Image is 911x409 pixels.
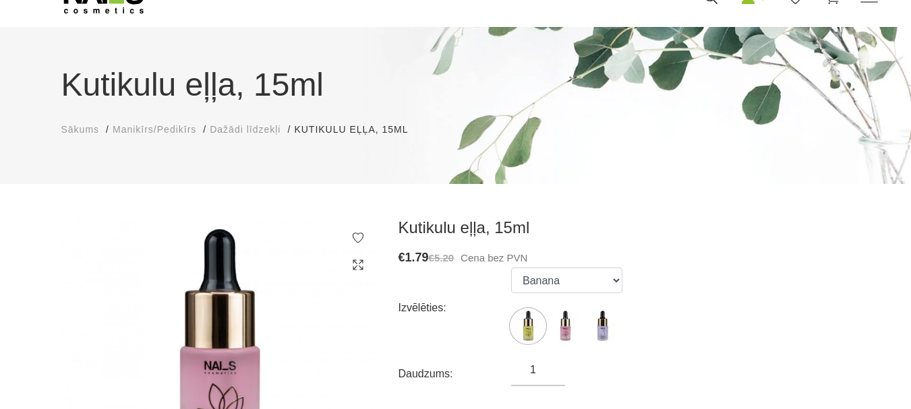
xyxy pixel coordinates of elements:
span: Dažādi līdzekļi [210,124,281,135]
a: Manikīrs/Pedikīrs [113,123,196,137]
span: 1.79 [405,251,429,264]
a: Sākums [61,123,100,137]
span: Sākums [61,124,100,135]
img: ... [548,309,582,343]
img: ... [585,309,619,343]
s: €5.20 [429,252,454,263]
span: Manikīrs/Pedikīrs [113,124,196,135]
div: Izvēlēties: [399,297,512,319]
a: Dažādi līdzekļi [210,123,281,137]
h3: Kutikulu eļļa, 15ml [399,218,850,238]
div: Cena bez PVN [399,248,850,268]
li: Kutikulu eļļa, 15ml [294,123,421,137]
span: € [399,251,405,264]
img: ... [511,309,545,343]
div: Daudzums: [399,363,512,385]
h1: Kutikulu eļļa, 15ml [61,61,850,109]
